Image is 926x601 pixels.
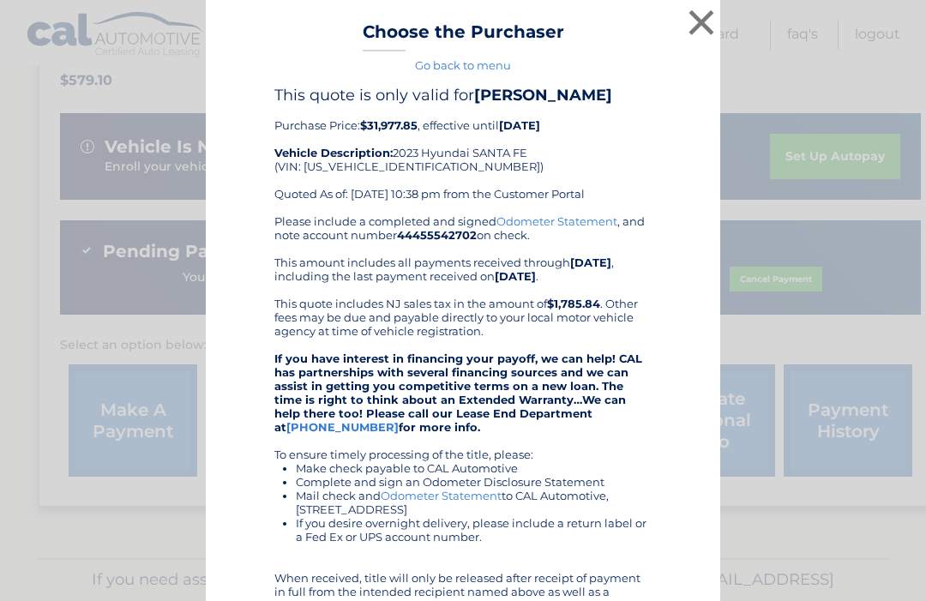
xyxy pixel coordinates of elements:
strong: If you have interest in financing your payoff, we can help! CAL has partnerships with several fin... [274,352,642,434]
b: [PERSON_NAME] [474,86,612,105]
b: $31,977.85 [360,118,418,132]
a: Odometer Statement [496,214,617,228]
strong: Vehicle Description: [274,146,393,159]
li: Make check payable to CAL Automotive [296,461,652,475]
li: Mail check and to CAL Automotive, [STREET_ADDRESS] [296,489,652,516]
b: [DATE] [499,118,540,132]
a: [PHONE_NUMBER] [286,420,399,434]
div: Purchase Price: , effective until 2023 Hyundai SANTA FE (VIN: [US_VEHICLE_IDENTIFICATION_NUMBER])... [274,86,652,214]
a: Go back to menu [415,58,511,72]
h3: Choose the Purchaser [363,21,564,51]
b: $1,785.84 [547,297,600,310]
a: Odometer Statement [381,489,502,502]
b: [DATE] [570,255,611,269]
h4: This quote is only valid for [274,86,652,105]
b: 44455542702 [397,228,477,242]
b: [DATE] [495,269,536,283]
button: × [684,5,719,39]
li: If you desire overnight delivery, please include a return label or a Fed Ex or UPS account number. [296,516,652,544]
li: Complete and sign an Odometer Disclosure Statement [296,475,652,489]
